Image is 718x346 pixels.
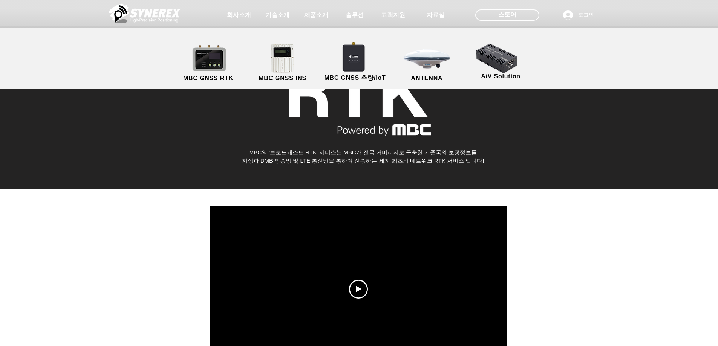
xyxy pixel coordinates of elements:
[631,314,718,346] iframe: Wix Chat
[381,11,405,19] span: 고객지원
[249,149,477,155] span: MBC의 '브로드캐스트 RTK' 서비스는 MBC가 전국 커버리지로 구축한 기준국의 보정정보를
[558,8,599,22] button: 로그인
[297,8,335,23] a: 제품소개
[346,11,364,19] span: 솔루션
[427,11,445,19] span: 자료실
[249,43,317,83] a: MBC GNSS INS
[336,8,374,23] a: 솔루션
[260,42,307,75] img: MGI2000_front-removebg-preview (1).png
[374,8,412,23] a: 고객지원
[417,8,455,23] a: 자료실
[475,9,539,21] div: 스토어
[220,8,258,23] a: 회사소개
[349,280,368,299] button: Play video
[265,11,289,19] span: 기술소개
[467,41,535,81] a: A/V Solution
[318,43,392,83] a: MBC GNSS 측량/IoT
[259,8,296,23] a: 기술소개
[324,74,386,82] span: MBC GNSS 측량/IoT
[242,157,484,164] span: 지상파 DMB 방송망 및 LTE 통신망을 통하여 전송하는 세계 최초의 네트워크 RTK 서비스 입니다!
[498,11,516,19] span: 스토어
[335,37,374,76] img: SynRTK__.png
[481,73,521,80] span: A/V Solution
[109,2,181,24] img: 씨너렉스_White_simbol_대지 1.png
[175,43,242,83] a: MBC GNSS RTK
[393,43,461,83] a: ANTENNA
[411,75,443,82] span: ANTENNA
[259,75,306,82] span: MBC GNSS INS
[304,11,328,19] span: 제품소개
[576,11,597,19] span: 로그인
[183,75,233,82] span: MBC GNSS RTK
[227,11,251,19] span: 회사소개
